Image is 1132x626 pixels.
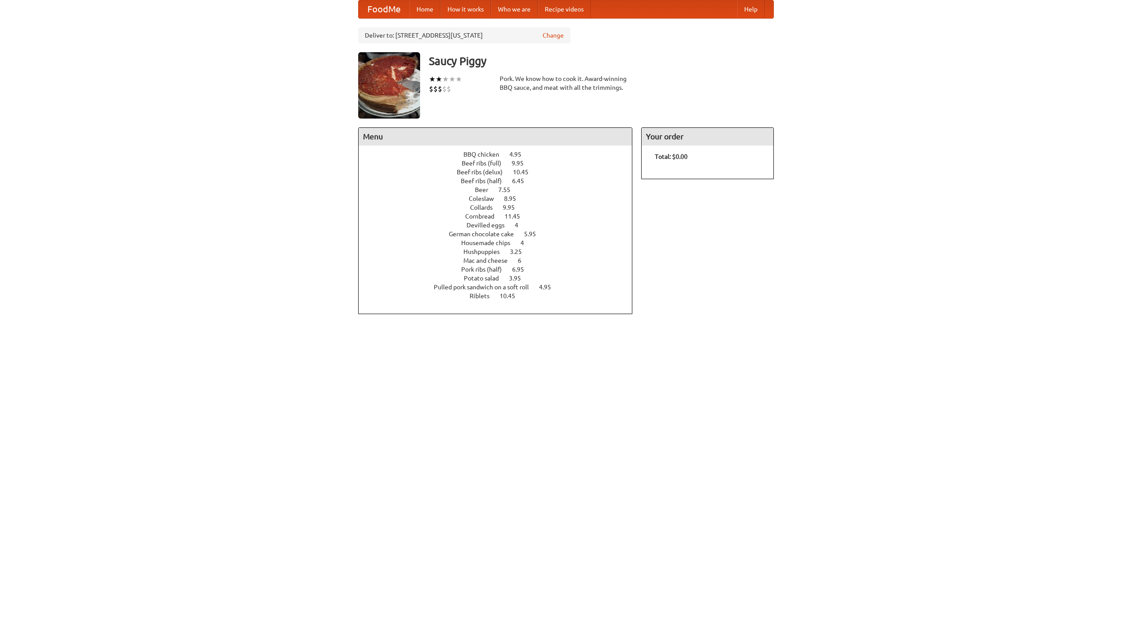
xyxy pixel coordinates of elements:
a: Devilled eggs 4 [467,222,535,229]
a: Home [409,0,440,18]
div: Pork. We know how to cook it. Award-winning BBQ sauce, and meat with all the trimmings. [500,74,632,92]
li: ★ [436,74,442,84]
span: Pulled pork sandwich on a soft roll [434,284,538,291]
a: Beef ribs (delux) 10.45 [457,169,545,176]
a: Change [543,31,564,40]
span: 11.45 [505,213,529,220]
b: Total: $0.00 [655,153,688,160]
li: $ [447,84,451,94]
li: $ [438,84,442,94]
a: German chocolate cake 5.95 [449,230,552,238]
span: Devilled eggs [467,222,513,229]
span: 6.95 [512,266,533,273]
span: 4 [520,239,533,246]
span: Potato salad [464,275,508,282]
span: 9.95 [512,160,532,167]
a: Beer 7.55 [475,186,527,193]
li: $ [442,84,447,94]
span: 6.45 [512,177,533,184]
span: 9.95 [503,204,524,211]
a: Pork ribs (half) 6.95 [461,266,540,273]
span: Mac and cheese [463,257,516,264]
h4: Menu [359,128,632,146]
li: ★ [449,74,455,84]
a: Pulled pork sandwich on a soft roll 4.95 [434,284,567,291]
span: Cornbread [465,213,503,220]
a: Beef ribs (full) 9.95 [462,160,540,167]
span: BBQ chicken [463,151,508,158]
a: BBQ chicken 4.95 [463,151,538,158]
span: 4 [515,222,527,229]
a: Collards 9.95 [470,204,531,211]
h3: Saucy Piggy [429,52,774,70]
a: FoodMe [359,0,409,18]
a: Cornbread 11.45 [465,213,536,220]
span: 4.95 [539,284,560,291]
span: 6 [518,257,530,264]
a: Coleslaw 8.95 [469,195,532,202]
a: Potato salad 3.95 [464,275,537,282]
a: Help [737,0,765,18]
li: $ [433,84,438,94]
span: 5.95 [524,230,545,238]
span: Beef ribs (half) [461,177,511,184]
span: Pork ribs (half) [461,266,511,273]
span: Housemade chips [461,239,519,246]
a: How it works [440,0,491,18]
span: Hushpuppies [463,248,509,255]
span: Collards [470,204,501,211]
span: 8.95 [504,195,525,202]
h4: Your order [642,128,773,146]
span: 4.95 [509,151,530,158]
span: 10.45 [513,169,537,176]
div: Deliver to: [STREET_ADDRESS][US_STATE] [358,27,570,43]
span: Beer [475,186,497,193]
span: German chocolate cake [449,230,523,238]
a: Hushpuppies 3.25 [463,248,538,255]
li: ★ [429,74,436,84]
span: 7.55 [498,186,519,193]
span: Beef ribs (delux) [457,169,512,176]
a: Beef ribs (half) 6.45 [461,177,540,184]
span: 3.25 [510,248,531,255]
li: $ [429,84,433,94]
span: Riblets [470,292,498,300]
span: Coleslaw [469,195,503,202]
li: ★ [455,74,462,84]
span: 10.45 [500,292,524,300]
a: Mac and cheese 6 [463,257,538,264]
a: Recipe videos [538,0,591,18]
li: ★ [442,74,449,84]
a: Riblets 10.45 [470,292,532,300]
span: Beef ribs (full) [462,160,510,167]
a: Who we are [491,0,538,18]
img: angular.jpg [358,52,420,119]
a: Housemade chips 4 [461,239,540,246]
span: 3.95 [509,275,530,282]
